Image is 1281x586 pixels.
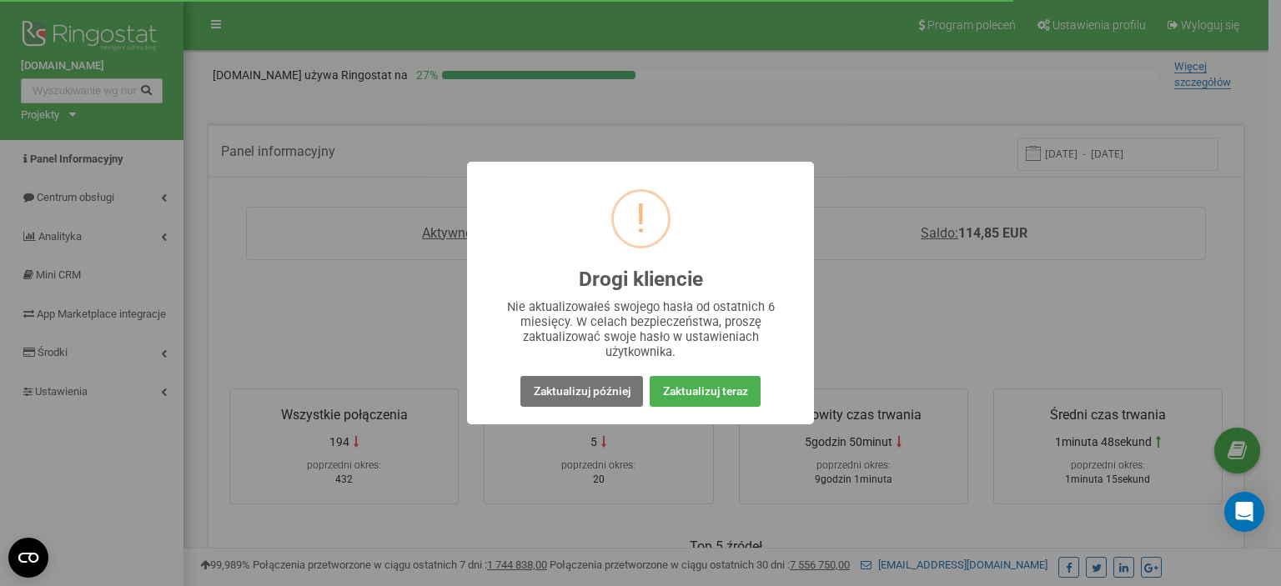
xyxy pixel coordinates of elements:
button: Zaktualizuj później [520,376,642,407]
div: Nie aktualizowałeś swojego hasła od ostatnich 6 miesięcy. W celach bezpieczeństwa, proszę zaktual... [500,299,781,359]
div: Open Intercom Messenger [1224,492,1264,532]
button: Zaktualizuj teraz [650,376,760,407]
div: ! [635,192,646,246]
h2: Drogi kliencie [579,268,703,291]
button: Open CMP widget [8,538,48,578]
